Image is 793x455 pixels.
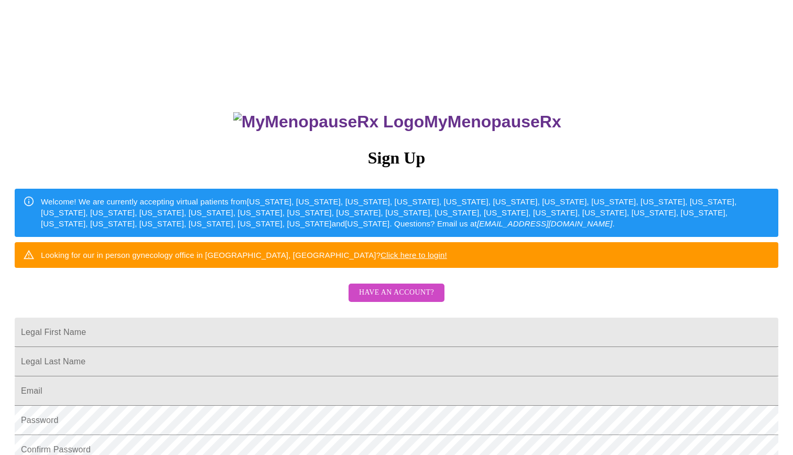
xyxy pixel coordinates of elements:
div: Looking for our in person gynecology office in [GEOGRAPHIC_DATA], [GEOGRAPHIC_DATA]? [41,245,447,265]
div: Welcome! We are currently accepting virtual patients from [US_STATE], [US_STATE], [US_STATE], [US... [41,192,770,234]
a: Click here to login! [381,251,447,259]
img: MyMenopauseRx Logo [233,112,424,132]
button: Have an account? [349,284,444,302]
h3: Sign Up [15,148,778,168]
span: Have an account? [359,286,434,299]
a: Have an account? [346,295,447,304]
em: [EMAIL_ADDRESS][DOMAIN_NAME] [477,219,613,228]
h3: MyMenopauseRx [16,112,779,132]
